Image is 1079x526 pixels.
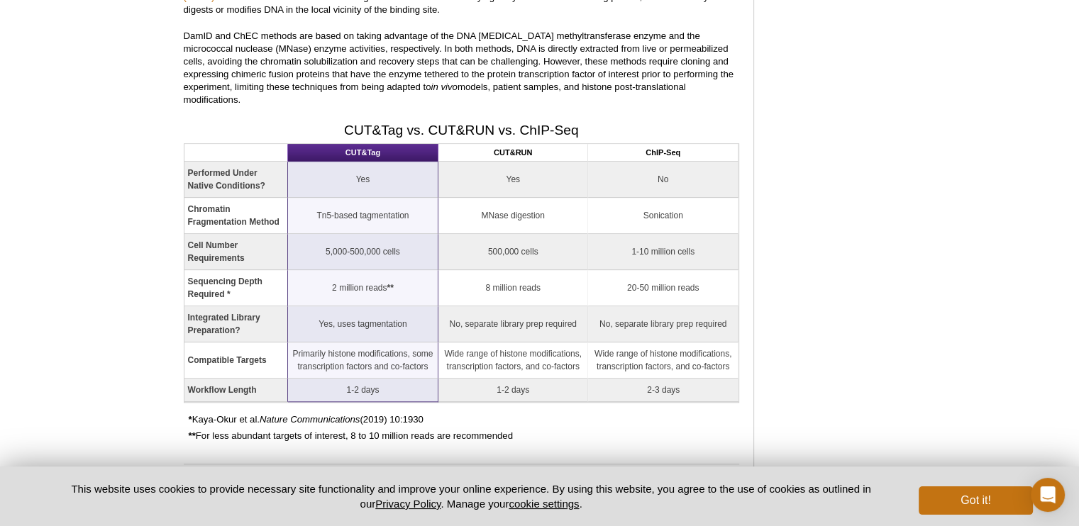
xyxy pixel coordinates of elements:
[47,481,896,511] p: This website uses cookies to provide necessary site functionality and improve your online experie...
[188,385,257,395] strong: Workflow Length
[288,379,438,402] td: 1-2 days
[288,342,438,379] td: Primarily histone modifications, some transcription factors and co-factors
[438,234,588,270] td: 500,000 cells
[184,30,739,106] p: DamID and ChEC methods are based on taking advantage of the DNA [MEDICAL_DATA] methyltransferase ...
[288,306,438,342] td: Yes, uses tagmentation
[288,162,438,198] td: Yes
[438,198,588,234] td: MNase digestion
[1031,478,1065,512] div: Open Intercom Messenger
[588,379,738,402] td: 2-3 days
[288,270,438,306] td: 2 million reads
[438,379,588,402] td: 1-2 days
[588,342,738,379] td: Wide range of histone modifications, transcription factors, and co-factors
[375,498,441,510] a: Privacy Policy
[588,270,738,306] td: 20-50 million reads
[509,498,579,510] button: cookie settings
[919,486,1032,515] button: Got it!
[588,306,738,342] td: No, separate library prep required
[288,234,438,270] td: 5,000-500,000 cells
[288,144,438,162] th: CUT&Tag
[438,144,588,162] th: CUT&RUN
[188,276,262,299] strong: Sequencing Depth Required *
[188,168,265,191] strong: Performed Under Native Conditions?
[184,121,739,140] h2: CUT&Tag vs. CUT&RUN vs. ChIP-Seq
[438,306,588,342] td: No, separate library prep required
[438,270,588,306] td: 8 million reads
[260,414,360,425] em: Nature Communications
[189,430,739,442] p: For less abundant targets of interest, 8 to 10 million reads are recommended
[588,234,738,270] td: 1-10 million cells
[188,204,280,227] strong: Chromatin Fragmentation Method
[588,198,738,234] td: Sonication
[588,144,738,162] th: ChIP-Seq
[188,355,267,365] strong: Compatible Targets
[431,82,457,92] em: in vivo
[189,413,739,426] p: Kaya-Okur et al. (2019) 10:1930
[438,342,588,379] td: Wide range of histone modifications, transcription factors, and co-factors
[588,162,738,198] td: No
[188,313,260,335] strong: Integrated Library Preparation?
[288,198,438,234] td: Tn5-based tagmentation
[188,240,245,263] strong: Cell Number Requirements
[438,162,588,198] td: Yes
